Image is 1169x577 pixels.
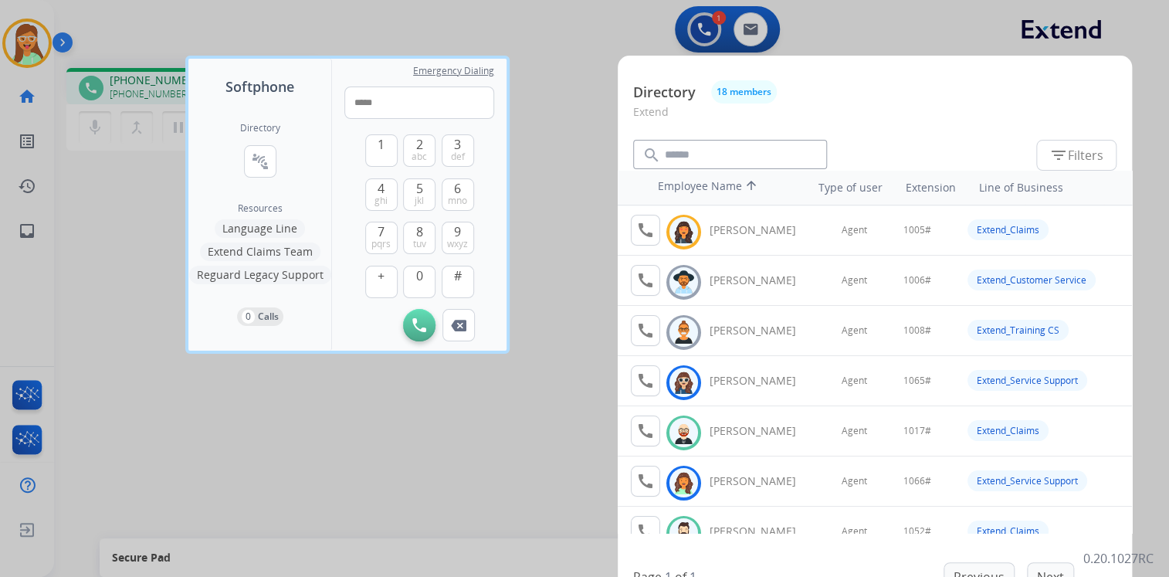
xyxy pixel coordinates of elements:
[451,320,466,331] img: call-button
[903,274,931,287] span: 1006#
[897,172,963,203] th: Extension
[967,320,1069,341] div: Extend_Training CS
[1049,146,1103,165] span: Filters
[442,266,474,298] button: #
[967,420,1049,441] div: Extend_Claims
[842,375,867,387] span: Agent
[442,134,474,167] button: 3def
[903,224,931,236] span: 1005#
[1049,146,1068,165] mat-icon: filter_list
[903,375,931,387] span: 1065#
[442,178,474,211] button: 6mno
[710,423,813,439] div: [PERSON_NAME]
[636,422,655,440] mat-icon: call
[842,425,867,437] span: Agent
[842,324,867,337] span: Agent
[673,270,695,294] img: avatar
[200,243,320,261] button: Extend Claims Team
[711,80,777,104] button: 18 members
[242,310,255,324] p: 0
[797,172,890,203] th: Type of user
[365,178,398,211] button: 4ghi
[365,134,398,167] button: 1
[710,473,813,489] div: [PERSON_NAME]
[636,372,655,390] mat-icon: call
[1083,549,1154,568] p: 0.20.1027RC
[903,425,931,437] span: 1017#
[416,179,423,198] span: 5
[903,324,931,337] span: 1008#
[673,321,695,345] img: avatar
[416,222,423,241] span: 8
[415,195,424,207] span: jkl
[636,472,655,490] mat-icon: call
[967,470,1087,491] div: Extend_Service Support
[650,171,789,205] th: Employee Name
[633,82,696,103] p: Directory
[710,373,813,389] div: [PERSON_NAME]
[633,104,1116,132] p: Extend
[454,179,461,198] span: 6
[967,219,1049,240] div: Extend_Claims
[710,524,813,539] div: [PERSON_NAME]
[742,178,761,197] mat-icon: arrow_upward
[842,274,867,287] span: Agent
[403,178,435,211] button: 5jkl
[642,146,661,165] mat-icon: search
[967,370,1087,391] div: Extend_Service Support
[710,323,813,338] div: [PERSON_NAME]
[378,135,385,154] span: 1
[673,371,695,395] img: avatar
[365,222,398,254] button: 7pqrs
[971,172,1124,203] th: Line of Business
[454,266,462,285] span: #
[636,321,655,340] mat-icon: call
[238,202,283,215] span: Resources
[442,222,474,254] button: 9wxyz
[215,219,305,238] button: Language Line
[374,195,388,207] span: ghi
[403,222,435,254] button: 8tuv
[237,307,283,326] button: 0Calls
[673,471,695,495] img: avatar
[673,521,695,545] img: avatar
[842,525,867,538] span: Agent
[842,224,867,236] span: Agent
[378,179,385,198] span: 4
[416,266,423,285] span: 0
[251,152,269,171] mat-icon: connect_without_contact
[447,238,468,250] span: wxyz
[189,266,331,284] button: Reguard Legacy Support
[403,134,435,167] button: 2abc
[378,266,385,285] span: +
[636,221,655,239] mat-icon: call
[1036,140,1116,171] button: Filters
[240,122,280,134] h2: Directory
[412,151,427,163] span: abc
[967,270,1096,290] div: Extend_Customer Service
[416,135,423,154] span: 2
[636,522,655,541] mat-icon: call
[413,65,494,77] span: Emergency Dialing
[710,273,813,288] div: [PERSON_NAME]
[225,76,294,97] span: Softphone
[967,521,1049,541] div: Extend_Claims
[258,310,279,324] p: Calls
[636,271,655,290] mat-icon: call
[903,525,931,538] span: 1052#
[454,222,461,241] span: 9
[378,222,385,241] span: 7
[903,475,931,487] span: 1066#
[451,151,465,163] span: def
[413,238,426,250] span: tuv
[448,195,467,207] span: mno
[454,135,461,154] span: 3
[673,421,695,445] img: avatar
[842,475,867,487] span: Agent
[710,222,813,238] div: [PERSON_NAME]
[371,238,391,250] span: pqrs
[412,318,426,332] img: call-button
[403,266,435,298] button: 0
[365,266,398,298] button: +
[673,220,695,244] img: avatar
